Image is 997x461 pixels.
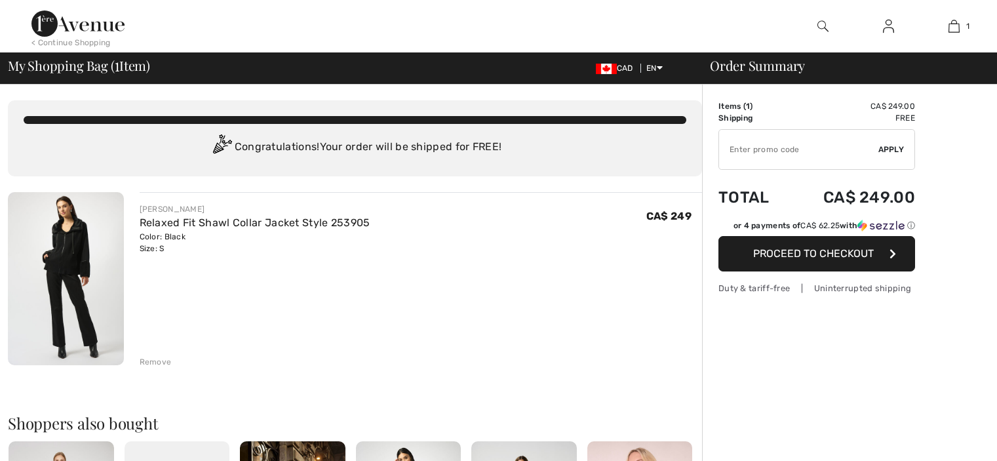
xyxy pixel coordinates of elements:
[8,415,702,431] h2: Shoppers also bought
[208,134,235,161] img: Congratulation2.svg
[789,175,915,220] td: CA$ 249.00
[872,18,905,35] a: Sign In
[718,100,789,112] td: Items ( )
[140,231,370,254] div: Color: Black Size: S
[718,282,915,294] div: Duty & tariff-free | Uninterrupted shipping
[789,100,915,112] td: CA$ 249.00
[140,356,172,368] div: Remove
[883,18,894,34] img: My Info
[800,221,840,230] span: CA$ 62.25
[8,59,150,72] span: My Shopping Bag ( Item)
[31,10,125,37] img: 1ère Avenue
[719,130,878,169] input: Promo code
[115,56,119,73] span: 1
[8,192,124,365] img: Relaxed Fit Shawl Collar Jacket Style 253905
[718,220,915,236] div: or 4 payments ofCA$ 62.25withSezzle Click to learn more about Sezzle
[966,20,969,32] span: 1
[31,37,111,49] div: < Continue Shopping
[948,18,960,34] img: My Bag
[140,203,370,215] div: [PERSON_NAME]
[596,64,638,73] span: CAD
[753,247,874,260] span: Proceed to Checkout
[817,18,829,34] img: search the website
[694,59,989,72] div: Order Summary
[646,210,692,222] span: CA$ 249
[789,112,915,124] td: Free
[24,134,686,161] div: Congratulations! Your order will be shipped for FREE!
[922,18,986,34] a: 1
[718,112,789,124] td: Shipping
[140,216,370,229] a: Relaxed Fit Shawl Collar Jacket Style 253905
[718,236,915,271] button: Proceed to Checkout
[878,144,905,155] span: Apply
[718,175,789,220] td: Total
[857,220,905,231] img: Sezzle
[596,64,617,74] img: Canadian Dollar
[746,102,750,111] span: 1
[733,220,915,231] div: or 4 payments of with
[646,64,663,73] span: EN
